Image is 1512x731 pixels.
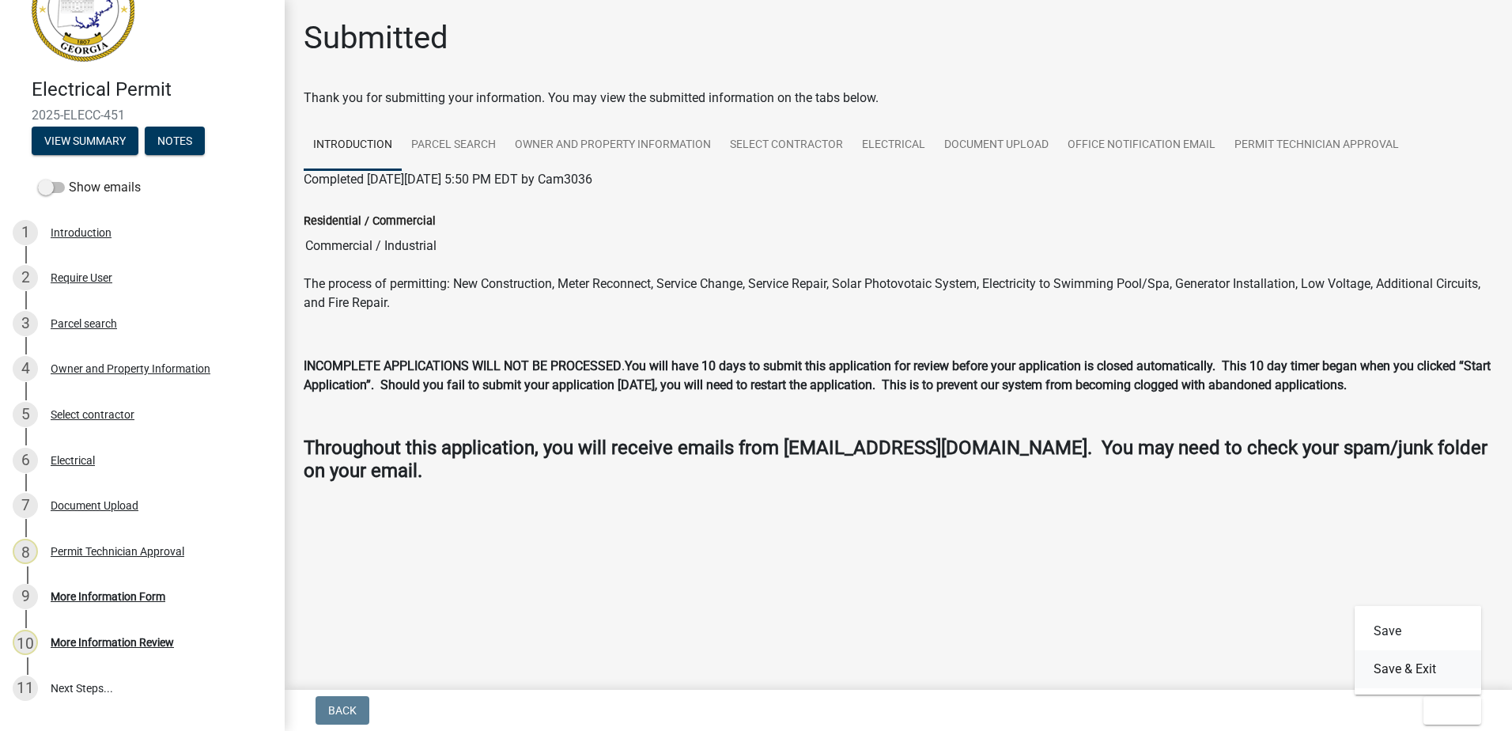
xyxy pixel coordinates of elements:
div: 10 [13,630,38,655]
div: Owner and Property Information [51,363,210,374]
a: Parcel search [402,120,505,171]
div: 9 [13,584,38,609]
div: Require User [51,272,112,283]
a: Electrical [852,120,935,171]
div: 8 [13,539,38,564]
strong: Throughout this application, you will receive emails from [EMAIL_ADDRESS][DOMAIN_NAME]. You may n... [304,437,1487,482]
wm-modal-confirm: Summary [32,135,138,148]
button: Notes [145,127,205,155]
div: Permit Technician Approval [51,546,184,557]
a: Introduction [304,120,402,171]
p: The process of permitting: New Construction, Meter Reconnect, Service Change, Service Repair, Sol... [304,275,1493,312]
div: More Information Form [51,591,165,602]
h4: Electrical Permit [32,78,272,101]
div: More Information Review [51,637,174,648]
span: Exit [1436,704,1459,717]
div: 7 [13,493,38,518]
h1: Submitted [304,19,448,57]
a: Document Upload [935,120,1058,171]
a: Permit Technician Approval [1225,120,1408,171]
button: View Summary [32,127,138,155]
span: Back [328,704,357,717]
div: Select contractor [51,409,134,420]
div: 2 [13,265,38,290]
div: Electrical [51,455,95,466]
strong: You will have 10 days to submit this application for review before your application is closed aut... [304,358,1491,392]
button: Save & Exit [1355,650,1481,688]
label: Residential / Commercial [304,216,436,227]
button: Back [316,696,369,725]
div: Parcel search [51,318,117,329]
button: Exit [1423,696,1481,725]
div: 11 [13,676,38,701]
button: Save [1355,612,1481,650]
div: 6 [13,448,38,473]
div: 4 [13,356,38,381]
div: Exit [1355,606,1481,695]
div: 3 [13,311,38,336]
a: Owner and Property Information [505,120,720,171]
a: Select contractor [720,120,852,171]
strong: INCOMPLETE APPLICATIONS WILL NOT BE PROCESSED [304,358,622,373]
a: Office Notification Email [1058,120,1225,171]
div: Thank you for submitting your information. You may view the submitted information on the tabs below. [304,89,1493,108]
label: Show emails [38,178,141,197]
div: 1 [13,220,38,245]
wm-modal-confirm: Notes [145,135,205,148]
div: 5 [13,402,38,427]
div: Document Upload [51,500,138,511]
span: Completed [DATE][DATE] 5:50 PM EDT by Cam3036 [304,172,592,187]
span: 2025-ELECC-451 [32,108,253,123]
p: . [304,357,1493,395]
div: Introduction [51,227,112,238]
